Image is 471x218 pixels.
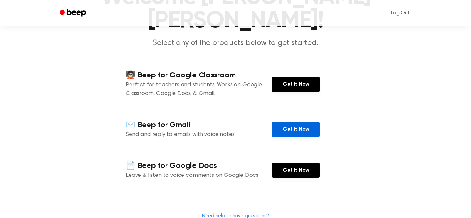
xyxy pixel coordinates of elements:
a: Log Out [384,5,416,21]
a: Get It Now [272,122,320,137]
a: Get It Now [272,163,320,178]
h4: 📄 Beep for Google Docs [126,160,272,171]
p: Leave & listen to voice comments on Google Docs [126,171,272,180]
h4: ✉️ Beep for Gmail [126,120,272,130]
a: Get It Now [272,77,320,92]
p: Perfect for teachers and students. Works on Google Classroom, Google Docs, & Gmail. [126,81,272,98]
p: Send and reply to emails with voice notes [126,130,272,139]
h4: 🧑🏻‍🏫 Beep for Google Classroom [126,70,272,81]
p: Select any of the products below to get started. [110,38,361,49]
a: Beep [55,7,92,20]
